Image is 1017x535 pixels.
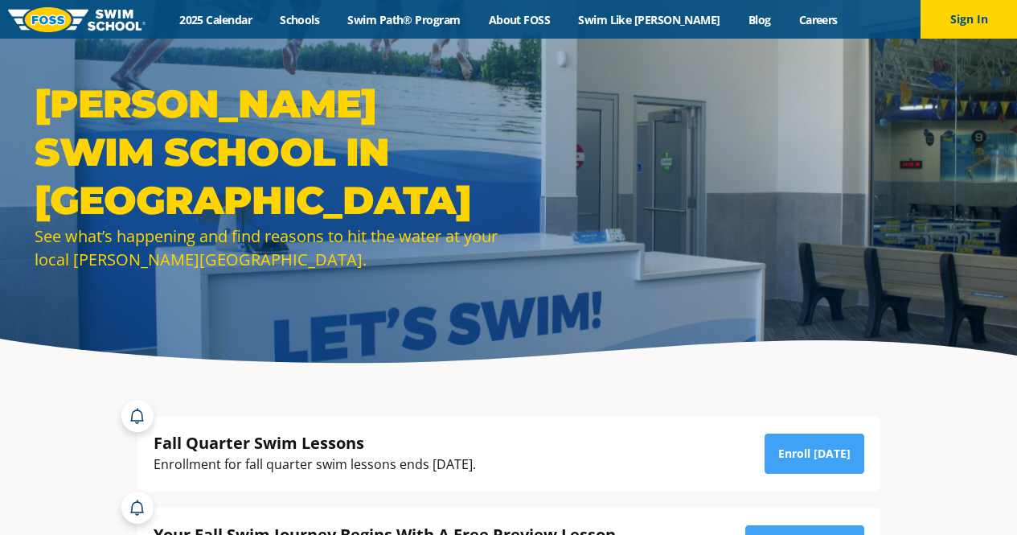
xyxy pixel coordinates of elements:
a: Careers [785,12,851,27]
h1: [PERSON_NAME] Swim School in [GEOGRAPHIC_DATA] [35,80,501,224]
div: See what’s happening and find reasons to hit the water at your local [PERSON_NAME][GEOGRAPHIC_DATA]. [35,224,501,271]
a: Swim Path® Program [334,12,474,27]
a: Enroll [DATE] [765,434,864,474]
a: 2025 Calendar [166,12,266,27]
a: Schools [266,12,334,27]
div: Fall Quarter Swim Lessons [154,432,476,454]
a: Swim Like [PERSON_NAME] [564,12,735,27]
a: Blog [734,12,785,27]
div: Enrollment for fall quarter swim lessons ends [DATE]. [154,454,476,475]
a: About FOSS [474,12,564,27]
img: FOSS Swim School Logo [8,7,146,32]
